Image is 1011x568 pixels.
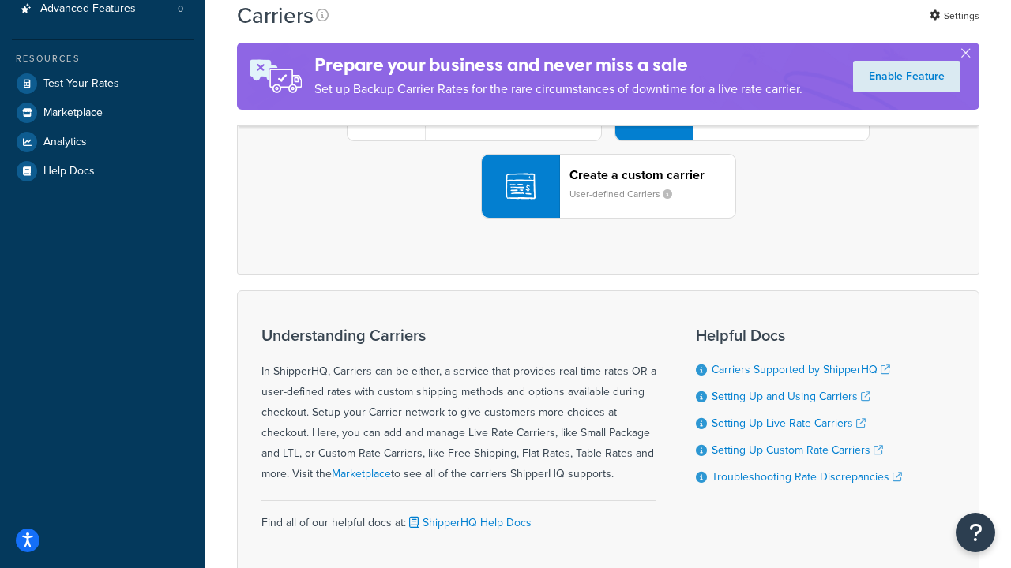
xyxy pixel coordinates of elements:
img: icon-carrier-custom-c93b8a24.svg [505,171,536,201]
a: Settings [930,5,979,27]
a: Setting Up and Using Carriers [712,388,870,405]
h3: Understanding Carriers [261,327,656,344]
a: Setting Up Custom Rate Carriers [712,442,883,458]
span: Advanced Features [40,2,136,16]
div: In ShipperHQ, Carriers can be either, a service that provides real-time rates OR a user-defined r... [261,327,656,484]
h3: Helpful Docs [696,327,902,344]
span: Marketplace [43,106,103,120]
a: Marketplace [12,99,194,127]
a: Help Docs [12,157,194,185]
a: Test Your Rates [12,69,194,98]
button: Open Resource Center [956,513,995,552]
span: 0 [178,2,183,16]
img: ad-rules-rateshop-fe6ec290ccb7230408bd80ed9643f0289d75e0ffd9eb532fc0e269fcd187b520.png [237,43,314,110]
a: Marketplace [332,465,391,482]
span: Analytics [43,136,87,149]
button: Create a custom carrierUser-defined Carriers [481,154,736,219]
p: Set up Backup Carrier Rates for the rare circumstances of downtime for a live rate carrier. [314,78,802,100]
h4: Prepare your business and never miss a sale [314,52,802,78]
a: Setting Up Live Rate Carriers [712,415,866,432]
a: Enable Feature [853,61,960,92]
div: Find all of our helpful docs at: [261,500,656,533]
a: ShipperHQ Help Docs [406,514,532,531]
a: Carriers Supported by ShipperHQ [712,361,890,378]
span: Test Your Rates [43,77,119,91]
a: Troubleshooting Rate Discrepancies [712,469,902,485]
span: Help Docs [43,165,95,178]
div: Resources [12,52,194,65]
header: Create a custom carrier [569,167,735,182]
small: User-defined Carriers [569,187,685,201]
a: Analytics [12,128,194,156]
